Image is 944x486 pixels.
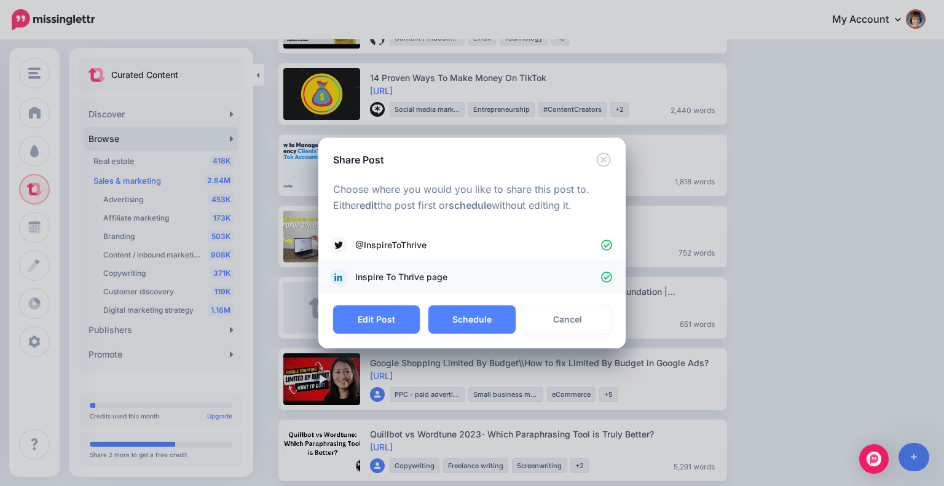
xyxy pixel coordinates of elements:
[331,237,613,254] a: @InspireToThrive
[333,152,384,167] h5: Share Post
[859,444,889,474] div: Open Intercom Messenger
[333,305,420,334] button: Edit Post
[524,305,611,334] a: Cancel
[596,152,611,168] button: Close
[355,238,601,253] span: @InspireToThrive
[355,270,601,284] span: Inspire To Thrive page
[360,199,377,211] b: edit
[331,268,613,286] a: Inspire To Thrive page
[449,199,492,211] b: schedule
[428,305,515,334] button: Schedule
[333,182,611,214] p: Choose where you would you like to share this post to. Either the post first or without editing it.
